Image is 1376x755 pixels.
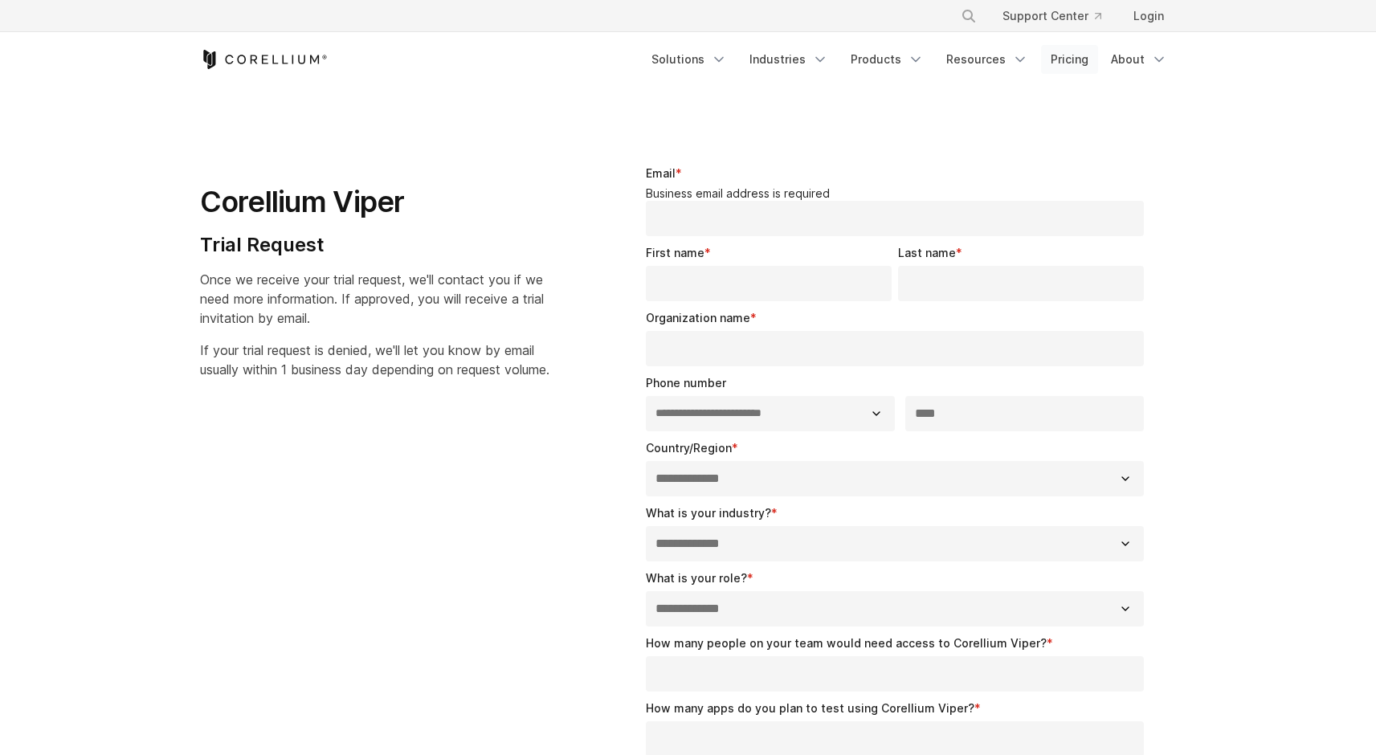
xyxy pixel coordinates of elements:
[937,45,1038,74] a: Resources
[646,166,676,180] span: Email
[200,233,549,257] h4: Trial Request
[200,184,549,220] h1: Corellium Viper
[1041,45,1098,74] a: Pricing
[990,2,1114,31] a: Support Center
[200,342,549,377] span: If your trial request is denied, we'll let you know by email usually within 1 business day depend...
[642,45,737,74] a: Solutions
[646,186,1151,201] legend: Business email address is required
[898,246,956,259] span: Last name
[646,246,704,259] span: First name
[646,636,1047,650] span: How many people on your team would need access to Corellium Viper?
[646,571,747,585] span: What is your role?
[740,45,838,74] a: Industries
[841,45,933,74] a: Products
[1101,45,1177,74] a: About
[646,311,750,324] span: Organization name
[941,2,1177,31] div: Navigation Menu
[642,45,1177,74] div: Navigation Menu
[646,506,771,520] span: What is your industry?
[646,701,974,715] span: How many apps do you plan to test using Corellium Viper?
[646,441,732,455] span: Country/Region
[200,271,544,326] span: Once we receive your trial request, we'll contact you if we need more information. If approved, y...
[200,50,328,69] a: Corellium Home
[646,376,726,390] span: Phone number
[954,2,983,31] button: Search
[1121,2,1177,31] a: Login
